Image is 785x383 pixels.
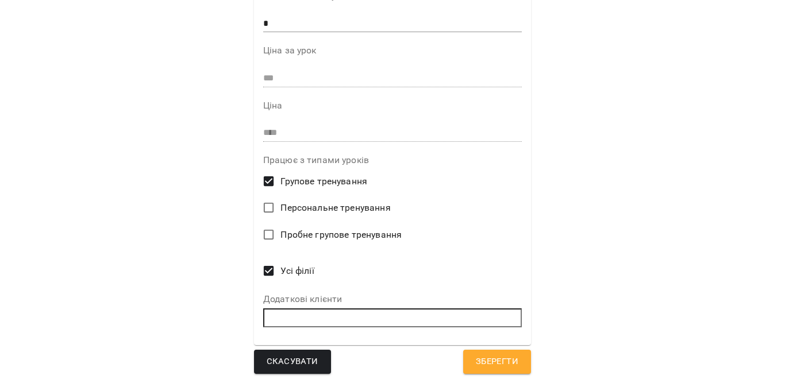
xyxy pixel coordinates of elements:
[254,350,331,374] button: Скасувати
[267,354,318,369] span: Скасувати
[280,201,390,215] span: Персональне тренування
[263,156,522,165] label: Працює з типами уроків
[280,228,402,242] span: Пробне групове тренування
[263,101,522,110] label: Ціна
[263,295,522,304] label: Додаткові клієнти
[476,354,518,369] span: Зберегти
[263,46,522,55] label: Ціна за урок
[280,175,367,188] span: Групове тренування
[463,350,531,374] button: Зберегти
[280,264,314,278] span: Усі філії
